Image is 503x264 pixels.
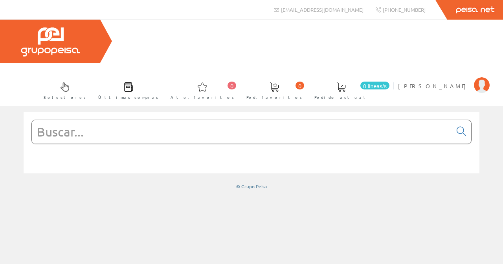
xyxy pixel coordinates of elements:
a: Últimas compras [90,76,162,104]
font: 0 [230,83,233,89]
font: [EMAIL_ADDRESS][DOMAIN_NAME] [281,6,363,13]
font: Arte. favoritos [171,94,234,100]
a: Selectores [36,76,90,104]
font: Selectores [44,94,86,100]
font: Ped. favoritos [246,94,302,100]
font: 0 líneas/s [363,83,387,89]
img: Grupo Peisa [21,27,80,56]
font: Pedido actual [314,94,368,100]
font: 0 [298,83,301,89]
font: [PHONE_NUMBER] [383,6,426,13]
input: Buscar... [32,120,452,144]
font: © Grupo Peisa [236,183,267,189]
font: [PERSON_NAME] [398,82,470,89]
font: Últimas compras [98,94,158,100]
a: [PERSON_NAME] [398,76,490,83]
